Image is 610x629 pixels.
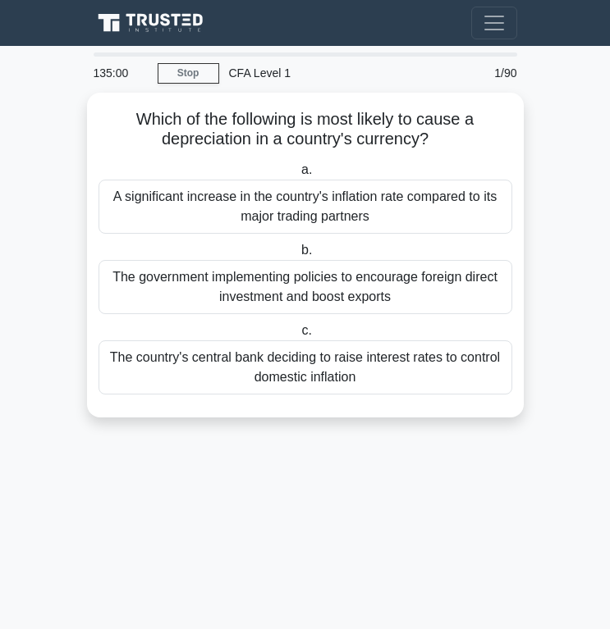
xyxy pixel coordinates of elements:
[84,57,158,89] div: 135:00
[301,162,312,176] span: a.
[158,63,219,84] a: Stop
[99,260,512,314] div: The government implementing policies to encourage foreign direct investment and boost exports
[302,323,312,337] span: c.
[219,57,453,89] div: CFA Level 1
[301,243,312,257] span: b.
[99,340,512,394] div: The country's central bank deciding to raise interest rates to control domestic inflation
[99,180,512,234] div: A significant increase in the country's inflation rate compared to its major trading partners
[471,7,517,39] button: Toggle navigation
[97,109,514,150] h5: Which of the following is most likely to cause a depreciation in a country's currency?
[453,57,527,89] div: 1/90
